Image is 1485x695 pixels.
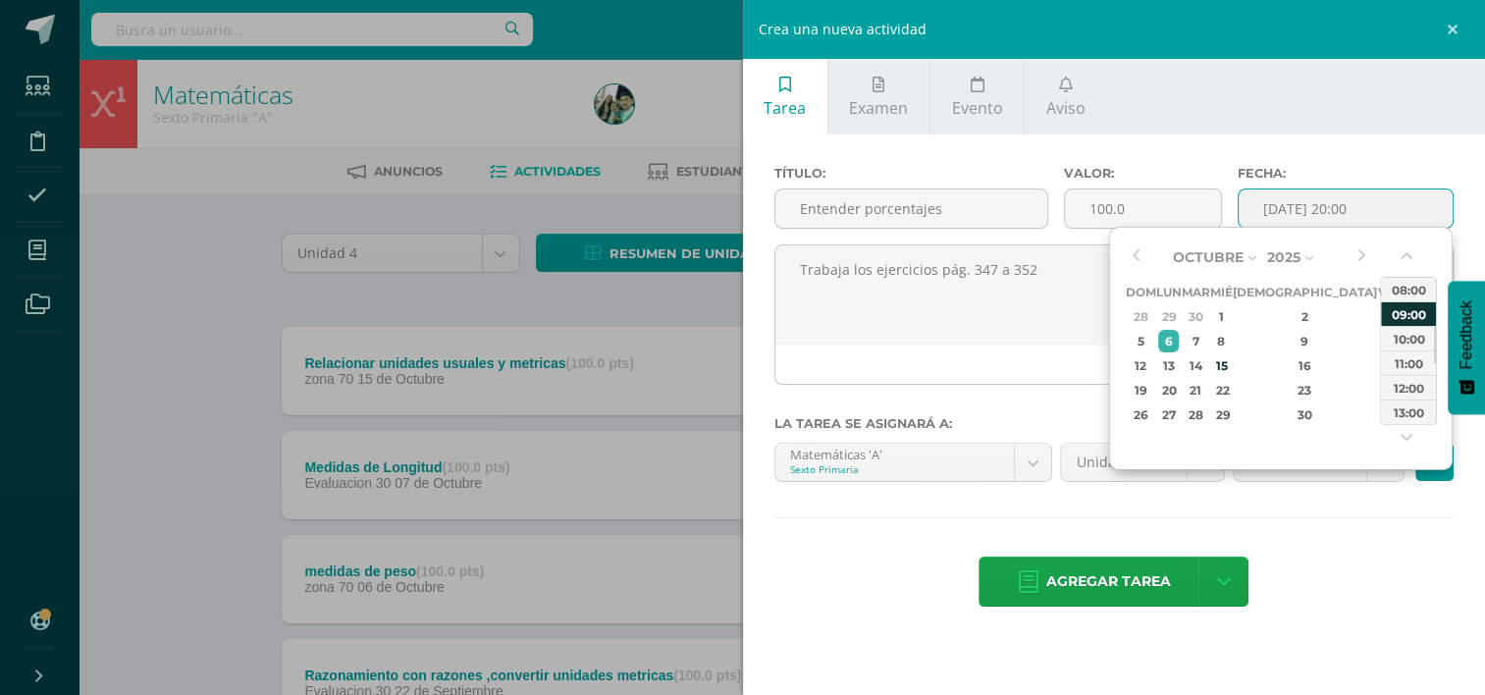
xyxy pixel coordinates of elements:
[1129,305,1153,328] div: 28
[1379,305,1397,328] div: 3
[1381,277,1436,301] div: 08:00
[1129,330,1153,352] div: 5
[1448,281,1485,414] button: Feedback - Mostrar encuesta
[1239,189,1453,228] input: Fecha de entrega
[1246,379,1362,401] div: 23
[1184,379,1206,401] div: 21
[1025,59,1106,134] a: Aviso
[1181,280,1209,304] th: Mar
[1158,330,1179,352] div: 6
[1155,280,1181,304] th: Lun
[774,166,1048,181] label: Título:
[1379,354,1397,377] div: 17
[1158,305,1179,328] div: 29
[1158,403,1179,426] div: 27
[1379,379,1397,401] div: 24
[1376,280,1399,304] th: Vie
[1125,280,1155,304] th: Dom
[1209,280,1232,304] th: Mié
[764,97,806,119] span: Tarea
[790,444,1000,462] div: Matemáticas 'A'
[1076,444,1171,481] span: Unidad 4
[1212,403,1230,426] div: 29
[1246,330,1362,352] div: 9
[1379,403,1397,426] div: 31
[1061,444,1223,481] a: Unidad 4
[1246,305,1362,328] div: 2
[1158,354,1179,377] div: 13
[951,97,1002,119] span: Evento
[1212,305,1230,328] div: 1
[1158,379,1179,401] div: 20
[849,97,908,119] span: Examen
[1379,330,1397,352] div: 10
[1064,166,1222,181] label: Valor:
[1381,400,1436,424] div: 13:00
[790,462,1000,476] div: Sexto Primaria
[1129,403,1153,426] div: 26
[1046,558,1171,606] span: Agregar tarea
[1129,379,1153,401] div: 19
[1172,248,1243,266] span: Octubre
[1046,97,1086,119] span: Aviso
[828,59,929,134] a: Examen
[1381,326,1436,350] div: 10:00
[1458,300,1475,369] span: Feedback
[743,59,827,134] a: Tarea
[1232,280,1376,304] th: [DEMOGRAPHIC_DATA]
[1381,375,1436,400] div: 12:00
[1184,305,1206,328] div: 30
[1184,403,1206,426] div: 28
[1381,301,1436,326] div: 09:00
[930,59,1024,134] a: Evento
[1184,330,1206,352] div: 7
[1065,189,1221,228] input: Puntos máximos
[1246,354,1362,377] div: 16
[1266,248,1299,266] span: 2025
[1246,403,1362,426] div: 30
[1381,424,1436,449] div: 14:00
[775,444,1052,481] a: Matemáticas 'A'Sexto Primaria
[1381,350,1436,375] div: 11:00
[774,416,1455,431] label: La tarea se asignará a:
[1129,354,1153,377] div: 12
[775,189,1047,228] input: Título
[1238,166,1454,181] label: Fecha:
[1184,354,1206,377] div: 14
[1212,354,1230,377] div: 15
[1212,330,1230,352] div: 8
[1212,379,1230,401] div: 22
